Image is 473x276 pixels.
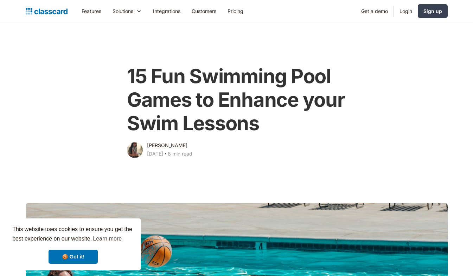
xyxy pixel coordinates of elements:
[418,4,448,18] a: Sign up
[168,150,192,158] div: 8 min read
[76,3,107,19] a: Features
[107,3,147,19] div: Solutions
[222,3,249,19] a: Pricing
[127,65,346,136] h1: 15 Fun Swimming Pool Games to Enhance your Swim Lessons
[394,3,418,19] a: Login
[12,225,134,244] span: This website uses cookies to ensure you get the best experience on our website.
[163,150,168,159] div: ‧
[147,150,163,158] div: [DATE]
[113,7,133,15] div: Solutions
[186,3,222,19] a: Customers
[423,7,442,15] div: Sign up
[147,3,186,19] a: Integrations
[92,234,123,244] a: learn more about cookies
[26,6,68,16] a: home
[49,250,98,264] a: dismiss cookie message
[6,218,141,270] div: cookieconsent
[147,141,187,150] div: [PERSON_NAME]
[356,3,394,19] a: Get a demo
